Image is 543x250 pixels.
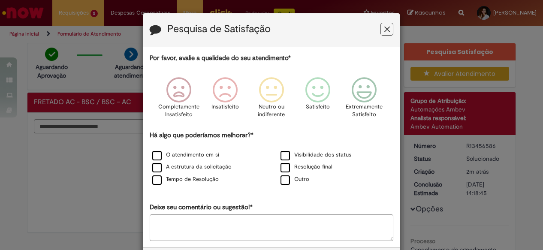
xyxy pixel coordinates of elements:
[157,71,200,130] div: Completamente Insatisfeito
[203,71,247,130] div: Insatisfeito
[150,203,253,212] label: Deixe seu comentário ou sugestão!*
[152,175,219,184] label: Tempo de Resolução
[167,24,271,35] label: Pesquisa de Satisfação
[281,175,309,184] label: Outro
[281,151,351,159] label: Visibilidade dos status
[306,103,330,111] p: Satisfeito
[152,151,219,159] label: O atendimento em si
[152,163,232,171] label: A estrutura da solicitação
[342,71,386,130] div: Extremamente Satisfeito
[158,103,199,119] p: Completamente Insatisfeito
[150,54,291,63] label: Por favor, avalie a qualidade do seu atendimento*
[296,71,340,130] div: Satisfeito
[211,103,239,111] p: Insatisfeito
[346,103,383,119] p: Extremamente Satisfeito
[250,71,293,130] div: Neutro ou indiferente
[281,163,332,171] label: Resolução final
[150,131,393,186] div: Há algo que poderíamos melhorar?*
[256,103,287,119] p: Neutro ou indiferente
